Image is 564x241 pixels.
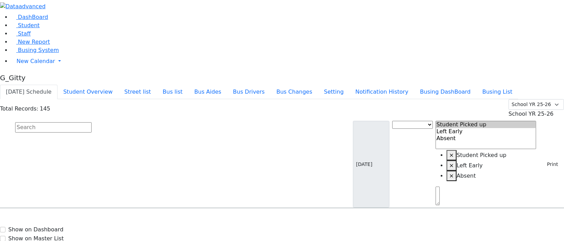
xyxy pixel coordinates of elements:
[18,22,40,29] span: Student
[539,159,561,170] button: Print
[157,85,188,99] button: Bus list
[58,85,118,99] button: Student Overview
[447,160,457,171] button: Remove item
[11,54,564,68] a: New Calendar
[40,105,50,112] span: 145
[188,85,227,99] button: Bus Aides
[436,135,536,142] option: Absent
[457,172,476,179] span: Absent
[18,30,31,37] span: Staff
[449,162,454,169] span: ×
[447,171,457,181] button: Remove item
[436,121,536,128] option: Student Picked up
[349,85,414,99] button: Notification History
[15,122,92,133] input: Search
[436,128,536,135] option: Left Early
[447,171,536,181] li: Absent
[18,14,48,20] span: DashBoard
[11,14,48,20] a: DashBoard
[11,22,40,29] a: Student
[271,85,318,99] button: Bus Changes
[11,39,50,45] a: New Report
[18,39,50,45] span: New Report
[447,150,457,160] button: Remove item
[118,85,157,99] button: Street list
[227,85,271,99] button: Bus Drivers
[11,47,59,53] a: Busing System
[8,226,63,234] label: Show on Dashboard
[449,152,454,158] span: ×
[449,172,454,179] span: ×
[477,85,518,99] button: Busing List
[18,47,59,53] span: Busing System
[509,111,554,117] span: School YR 25-26
[318,85,349,99] button: Setting
[414,85,477,99] button: Busing DashBoard
[447,150,536,160] li: Student Picked up
[457,162,483,169] span: Left Early
[509,99,564,110] select: Default select example
[17,58,55,64] span: New Calendar
[436,187,440,205] textarea: Search
[11,30,31,37] a: Staff
[457,152,506,158] span: Student Picked up
[447,160,536,171] li: Left Early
